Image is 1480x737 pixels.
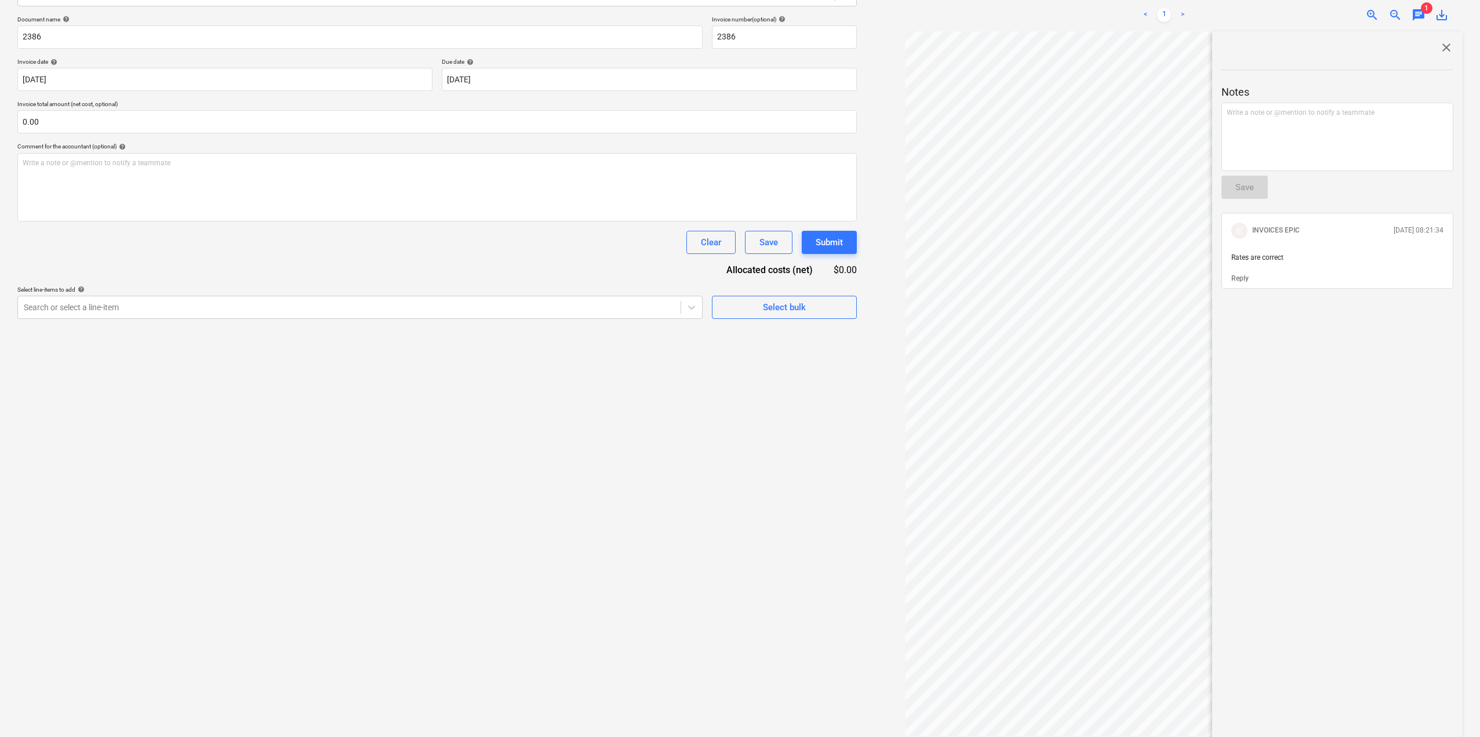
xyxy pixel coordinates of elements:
button: Clear [686,231,736,254]
span: help [117,143,126,150]
input: Due date not specified [442,68,857,91]
input: Invoice date not specified [17,68,432,91]
div: Due date [442,58,857,66]
button: Select bulk [712,296,857,319]
span: help [48,59,57,66]
span: help [776,16,786,23]
span: close [1439,41,1453,55]
span: 1 [1421,2,1432,14]
div: Invoice number (optional) [712,16,857,23]
div: Submit [816,235,843,250]
div: Comment for the accountant (optional) [17,143,857,150]
div: Allocated costs (net) [706,263,831,277]
p: INVOICES EPIC [1252,226,1300,235]
a: Next page [1176,8,1190,22]
a: Previous page [1139,8,1152,22]
span: save_alt [1435,8,1449,22]
input: Invoice total amount (net cost, optional) [17,110,857,133]
span: help [60,16,70,23]
div: Document name [17,16,703,23]
div: Select line-items to add [17,286,703,293]
div: Invoice date [17,58,432,66]
p: Invoice total amount (net cost, optional) [17,100,857,110]
button: Submit [802,231,857,254]
iframe: Chat Widget [1422,681,1480,737]
div: Select bulk [763,300,806,315]
span: zoom_out [1388,8,1402,22]
a: Page 1 is your current page [1157,8,1171,22]
input: Document name [17,26,703,49]
div: INVOICES EPIC [1231,223,1248,239]
div: Save [759,235,778,250]
div: Clear [701,235,721,250]
div: $0.00 [831,263,857,277]
button: Reply [1231,274,1249,284]
span: help [464,59,474,66]
p: Notes [1221,85,1453,99]
span: zoom_in [1365,8,1379,22]
span: chat [1412,8,1426,22]
button: Save [745,231,792,254]
span: help [75,286,85,293]
p: [DATE] 08:21:34 [1394,226,1443,235]
span: Rates are correct [1231,253,1283,262]
input: Invoice number [712,26,857,49]
span: IE [1235,226,1243,235]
